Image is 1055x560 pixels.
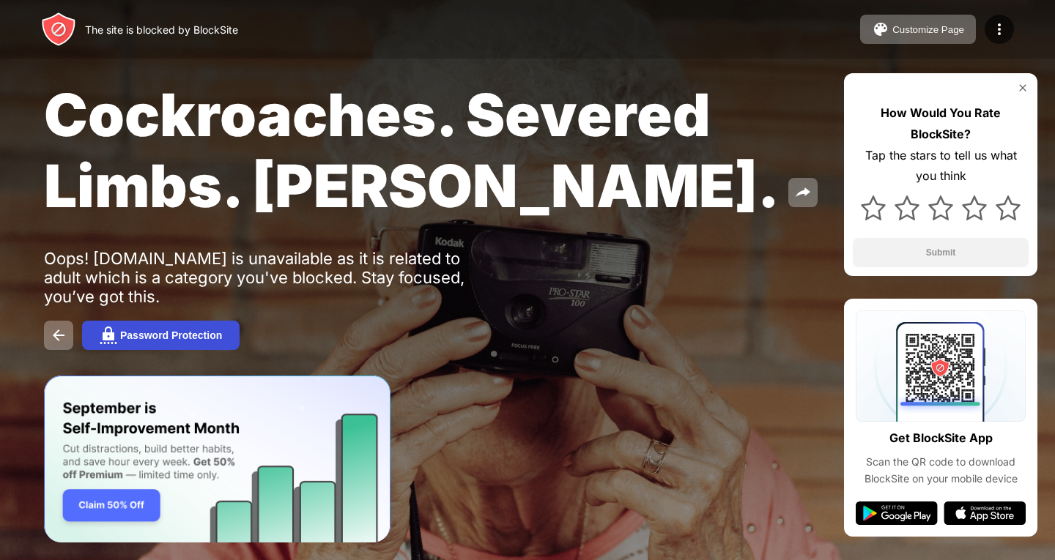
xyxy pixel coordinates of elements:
div: Scan the QR code to download BlockSite on your mobile device [856,454,1026,487]
img: back.svg [50,326,67,344]
img: pallet.svg [872,20,889,38]
img: star.svg [996,195,1021,220]
div: Tap the stars to tell us what you think [853,145,1029,187]
div: Get BlockSite App [889,428,993,449]
button: Submit [853,238,1029,267]
img: google-play.svg [856,501,938,525]
div: The site is blocked by BlockSite [85,23,238,36]
div: Password Protection [120,329,222,341]
button: Customize Page [860,15,976,44]
img: menu-icon.svg [991,20,1008,38]
div: Oops! [DOMAIN_NAME] is unavailable as it is related to adult which is a category you've blocked. ... [44,249,497,306]
img: star.svg [895,195,919,220]
img: star.svg [928,195,953,220]
iframe: Banner [44,376,390,543]
img: header-logo.svg [41,12,76,47]
img: star.svg [962,195,987,220]
img: password.svg [100,326,117,344]
img: share.svg [794,184,812,201]
span: Cockroaches. Severed Limbs. [PERSON_NAME]. [44,79,780,221]
img: rate-us-close.svg [1017,82,1029,94]
div: Customize Page [892,24,964,35]
button: Password Protection [82,321,240,350]
img: app-store.svg [944,501,1026,525]
img: star.svg [861,195,886,220]
div: How Would You Rate BlockSite? [853,102,1029,145]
